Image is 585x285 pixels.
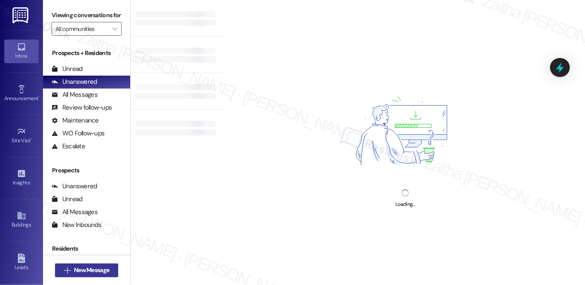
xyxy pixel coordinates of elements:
span: • [38,94,40,100]
div: Prospects + Residents [43,49,130,58]
img: ResiDesk Logo [12,7,30,23]
div: Unanswered [52,77,97,86]
a: Buildings [4,208,39,232]
div: All Messages [52,90,98,99]
div: Unanswered [52,182,97,191]
span: New Message [74,266,109,275]
span: • [30,178,31,184]
div: New Inbounds [52,221,101,230]
a: Insights • [4,166,39,190]
a: Site Visit • [4,124,39,147]
button: New Message [55,264,119,277]
div: Escalate [52,142,85,151]
div: WO Follow-ups [52,129,104,138]
div: Residents [43,244,130,253]
div: Maintenance [52,116,99,125]
span: • [31,136,32,142]
label: Viewing conversations for [52,9,122,22]
a: Leads [4,251,39,274]
div: Loading... [395,200,415,209]
div: Review follow-ups [52,103,112,112]
a: Inbox [4,40,39,63]
div: Unread [52,195,83,204]
div: All Messages [52,208,98,217]
div: Unread [52,64,83,74]
input: All communities [55,22,108,36]
i:  [64,267,70,274]
div: Prospects [43,166,130,175]
i:  [112,25,117,32]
